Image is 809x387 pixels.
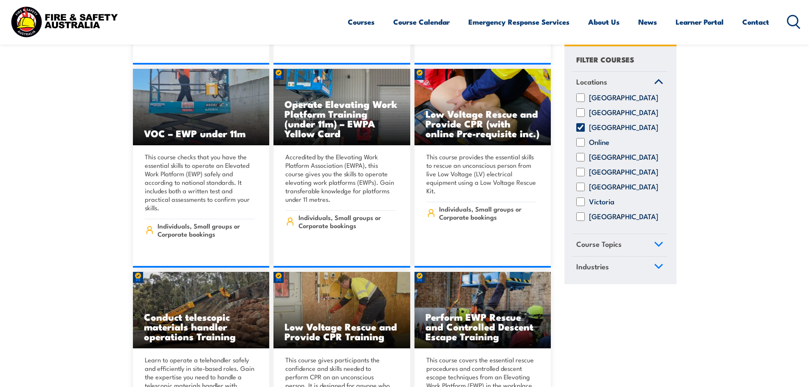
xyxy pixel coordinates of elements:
span: Industries [576,261,609,272]
h4: FILTER COURSES [576,54,634,65]
span: Individuals, Small groups or Corporate bookings [299,213,396,229]
img: Low Voltage Rescue and Provide CPR [273,272,410,348]
h3: Conduct telescopic materials handler operations Training [144,312,259,341]
a: Learner Portal [676,11,724,33]
span: Individuals, Small groups or Corporate bookings [439,205,536,221]
img: Low Voltage Rescue and Provide CPR (with online Pre-requisite inc.) [414,69,551,145]
label: [GEOGRAPHIC_DATA] [589,168,658,177]
a: News [638,11,657,33]
label: [GEOGRAPHIC_DATA] [589,183,658,192]
img: Conduct telescopic materials handler operations Training [133,272,270,348]
a: Emergency Response Services [468,11,569,33]
a: Course Topics [572,234,667,257]
label: [GEOGRAPHIC_DATA] [589,109,658,117]
span: Locations [576,76,607,88]
img: VOC – EWP under 11m [133,69,270,145]
a: Low Voltage Rescue and Provide CPR Training [273,272,410,348]
p: This course checks that you have the essential skills to operate an Elevated Work Platform (EWP) ... [145,153,255,212]
label: Online [589,138,609,147]
span: Individuals, Small groups or Corporate bookings [158,222,255,238]
h3: Operate Elevating Work Platform Training (under 11m) – EWPA Yellow Card [285,99,399,138]
label: [GEOGRAPHIC_DATA] [589,94,658,102]
span: Course Topics [576,239,622,250]
img: Operate Elevating Work Platform Training (under 11m) – EWPA Yellow Card [273,69,410,145]
h3: Low Voltage Rescue and Provide CPR Training [285,322,399,341]
img: Elevating Work Platform (EWP) in the workplace [414,272,551,348]
a: About Us [588,11,620,33]
a: Perform EWP Rescue and Controlled Descent Escape Training [414,272,551,348]
a: Courses [348,11,375,33]
a: Locations [572,72,667,94]
label: Victoria [589,198,615,206]
h3: VOC – EWP under 11m [144,128,259,138]
label: [GEOGRAPHIC_DATA] [589,213,658,221]
p: This course provides the essential skills to rescue an unconscious person from live Low Voltage (... [426,153,537,195]
h3: Low Voltage Rescue and Provide CPR (with online Pre-requisite inc.) [426,109,540,138]
a: Contact [742,11,769,33]
label: [GEOGRAPHIC_DATA] [589,153,658,162]
p: Accredited by the Elevating Work Platform Association (EWPA), this course gives you the skills to... [285,153,396,203]
label: [GEOGRAPHIC_DATA] [589,124,658,132]
a: Course Calendar [393,11,450,33]
h3: Perform EWP Rescue and Controlled Descent Escape Training [426,312,540,341]
a: Industries [572,257,667,279]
